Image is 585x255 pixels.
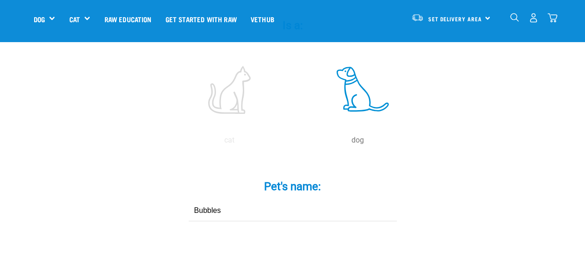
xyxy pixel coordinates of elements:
[548,13,557,23] img: home-icon@2x.png
[159,0,244,37] a: Get started with Raw
[154,178,431,195] label: Pet's name:
[529,13,538,23] img: user.png
[97,0,158,37] a: Raw Education
[244,0,281,37] a: Vethub
[411,13,424,22] img: van-moving.png
[510,13,519,22] img: home-icon-1@2x.png
[296,135,420,146] p: dog
[69,14,80,25] a: Cat
[167,135,292,146] p: cat
[428,17,482,20] span: Set Delivery Area
[34,14,45,25] a: Dog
